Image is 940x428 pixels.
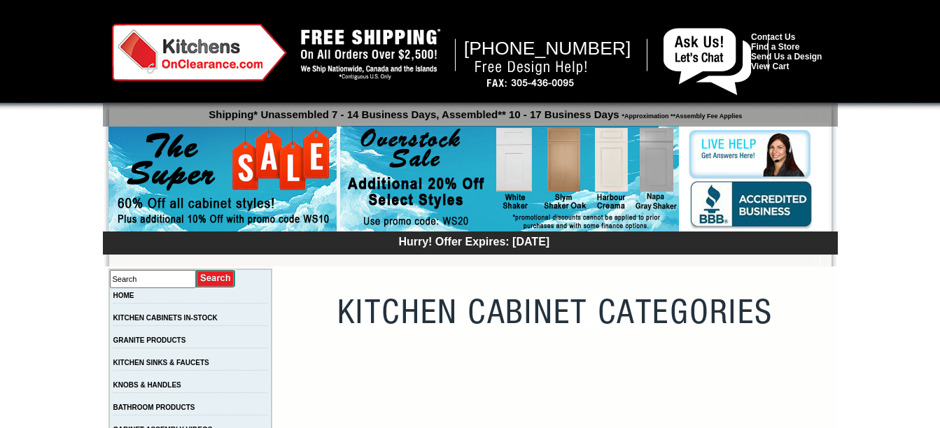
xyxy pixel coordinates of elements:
[619,109,743,120] span: *Approximation **Assembly Fee Applies
[113,336,186,344] a: GRANITE PRODUCTS
[464,38,631,59] span: [PHONE_NUMBER]
[113,292,134,299] a: HOME
[113,359,209,366] a: KITCHEN SINKS & FAUCETS
[113,381,181,389] a: KNOBS & HANDLES
[196,269,236,288] input: Submit
[751,52,822,62] a: Send Us a Design
[112,24,287,81] img: Kitchens on Clearance Logo
[751,32,795,42] a: Contact Us
[751,62,789,71] a: View Cart
[110,234,838,248] div: Hurry! Offer Expires: [DATE]
[113,314,218,322] a: KITCHEN CABINETS IN-STOCK
[751,42,799,52] a: Find a Store
[113,404,195,411] a: BATHROOM PRODUCTS
[110,102,838,120] p: Shipping* Unassembled 7 - 14 Business Days, Assembled** 10 - 17 Business Days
